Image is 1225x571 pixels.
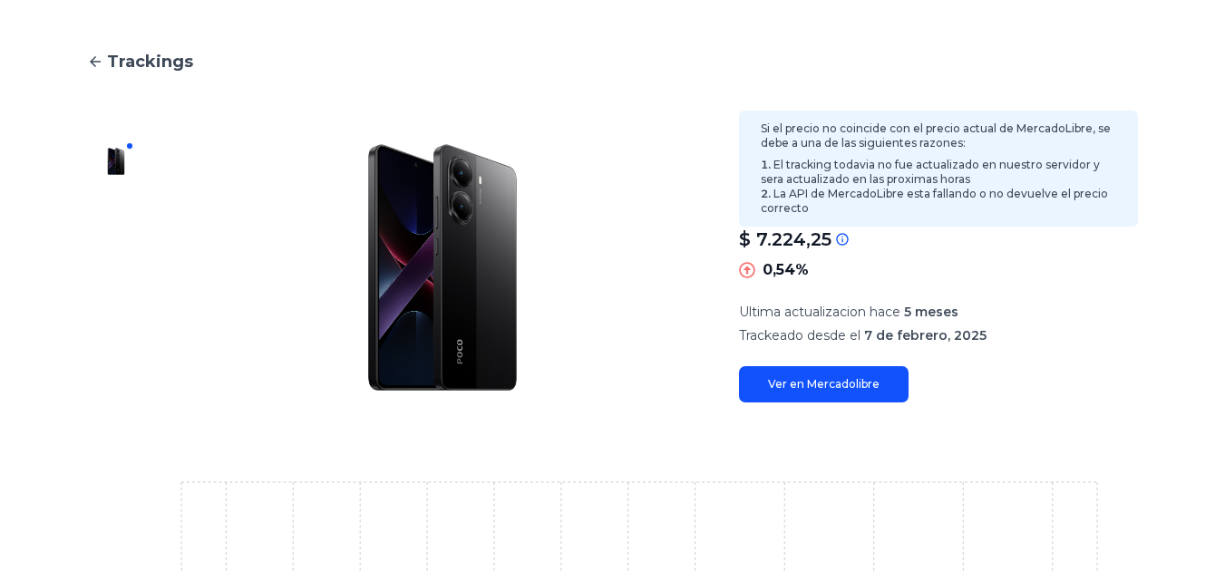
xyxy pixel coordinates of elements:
a: Trackings [87,49,1138,74]
p: Si el precio no coincide con el precio actual de MercadoLibre, se debe a una de las siguientes ra... [761,121,1116,150]
span: 5 meses [904,304,958,320]
span: Trackeado desde el [739,327,860,344]
span: 7 de febrero, 2025 [864,327,987,344]
p: $ 7.224,25 [739,227,831,252]
span: Ultima actualizacion hace [739,304,900,320]
span: Trackings [107,49,193,74]
img: Xiaomi Pocophone POCO X7 PRO Dual SIM 512 GB negro 12 GB RAM [102,147,131,176]
img: Xiaomi Pocophone POCO X7 PRO Dual SIM 512 GB negro 12 GB RAM [181,132,703,402]
p: 0,54% [763,259,809,281]
li: La API de MercadoLibre esta fallando o no devuelve el precio correcto [761,187,1116,216]
li: El tracking todavia no fue actualizado en nuestro servidor y sera actualizado en las proximas horas [761,158,1116,187]
a: Ver en Mercadolibre [739,366,909,402]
